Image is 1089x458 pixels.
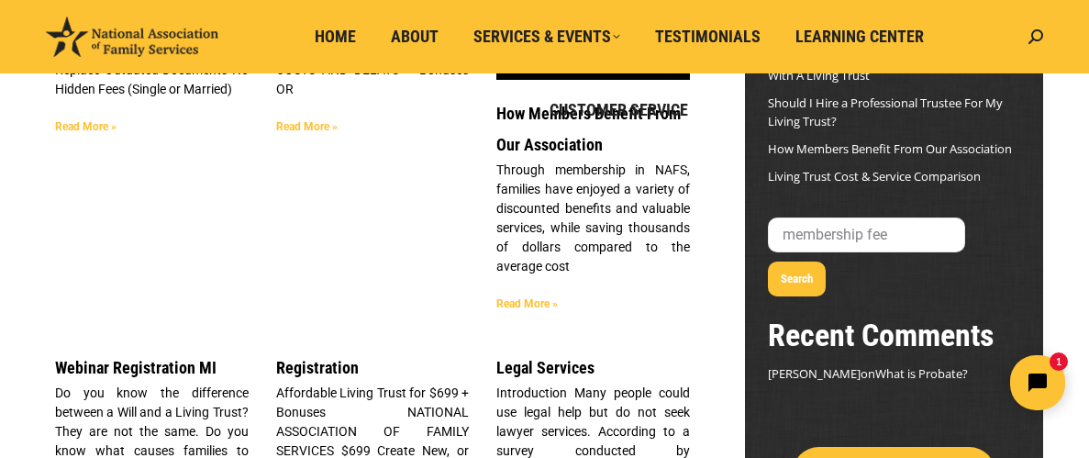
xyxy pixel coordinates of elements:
[378,19,451,54] a: About
[768,140,1012,157] a: How Members Benefit From Our Association
[765,340,1081,426] iframe: Tidio Chat
[768,364,1020,383] footer: on
[642,19,773,54] a: Testimonials
[655,27,761,47] span: Testimonials
[795,27,924,47] span: Learning Center
[768,315,1020,355] h2: Recent Comments
[55,358,217,377] a: Webinar Registration MI
[768,95,1003,129] a: Should I Hire a Professional Trustee For My Living Trust?
[473,27,620,47] span: Services & Events
[496,104,681,154] a: How Members Benefit From Our Association
[496,297,558,310] a: Read more about How Members Benefit From Our Association
[315,27,356,47] span: Home
[783,19,937,54] a: Learning Center
[302,19,369,54] a: Home
[55,120,117,133] a: Read more about Registration
[276,358,359,377] a: Registration
[550,100,688,120] span: Customer Service
[768,49,995,84] a: Avoid Jeopardizing Special Needs Benefits With A Living Trust
[391,27,439,47] span: About
[496,358,595,377] a: Legal Services
[537,93,701,128] a: Customer Service
[768,168,981,184] a: Living Trust Cost & Service Comparison
[276,120,338,133] a: Read more about Register For Webinar
[496,161,690,276] p: Through membership in NAFS, families have enjoyed a variety of discounted benefits and valuable s...
[768,262,826,296] button: Search
[46,17,218,57] img: National Association of Family Services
